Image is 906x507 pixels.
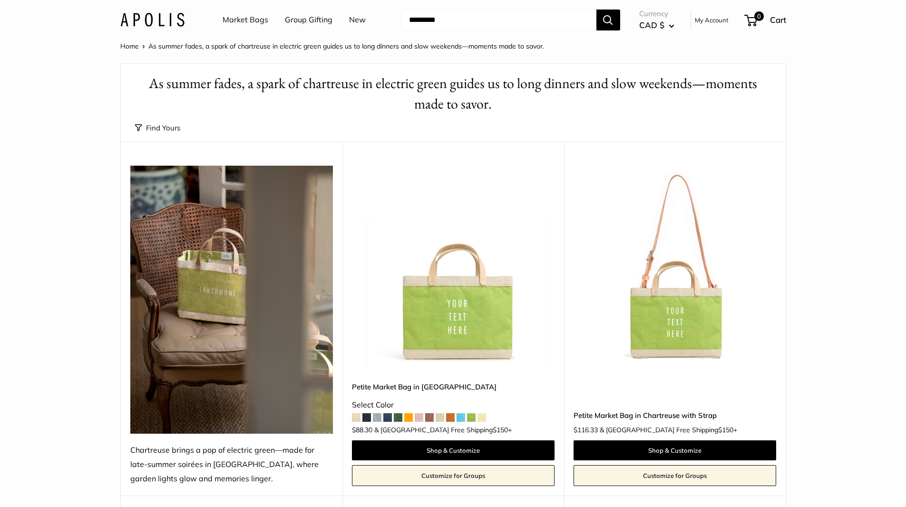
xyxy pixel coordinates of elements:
[745,12,786,28] a: 0 Cart
[718,426,733,434] span: $150
[349,13,366,27] a: New
[352,166,555,368] a: Petite Market Bag in ChartreusePetite Market Bag in Chartreuse
[120,40,544,52] nav: Breadcrumb
[770,15,786,25] span: Cart
[120,13,185,27] img: Apolis
[130,166,333,434] img: Chartreuse brings a pop of electric green—made for late-summer soirées in Larchmont, where garden...
[285,13,332,27] a: Group Gifting
[352,427,372,433] span: $88.30
[352,398,555,412] div: Select Color
[148,42,544,50] span: As summer fades, a spark of chartreuse in electric green guides us to long dinners and slow weeke...
[754,11,763,21] span: 0
[600,427,737,433] span: & [GEOGRAPHIC_DATA] Free Shipping +
[135,73,771,114] h1: As summer fades, a spark of chartreuse in electric green guides us to long dinners and slow weeke...
[574,440,776,460] a: Shop & Customize
[352,465,555,486] a: Customize for Groups
[352,440,555,460] a: Shop & Customize
[374,427,512,433] span: & [GEOGRAPHIC_DATA] Free Shipping +
[596,10,620,30] button: Search
[135,121,180,135] button: Find Yours
[574,166,776,368] a: Petite Market Bag in Chartreuse with StrapPetite Market Bag in Chartreuse with Strap
[120,42,139,50] a: Home
[352,381,555,392] a: Petite Market Bag in [GEOGRAPHIC_DATA]
[574,410,776,421] a: Petite Market Bag in Chartreuse with Strap
[695,14,729,26] a: My Account
[639,7,674,20] span: Currency
[574,465,776,486] a: Customize for Groups
[223,13,268,27] a: Market Bags
[639,18,674,33] button: CAD $
[352,166,555,368] img: Petite Market Bag in Chartreuse
[493,426,508,434] span: $150
[401,10,596,30] input: Search...
[639,20,664,30] span: CAD $
[130,443,333,486] div: Chartreuse brings a pop of electric green—made for late-summer soirées in [GEOGRAPHIC_DATA], wher...
[574,427,598,433] span: $116.33
[574,166,776,368] img: Petite Market Bag in Chartreuse with Strap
